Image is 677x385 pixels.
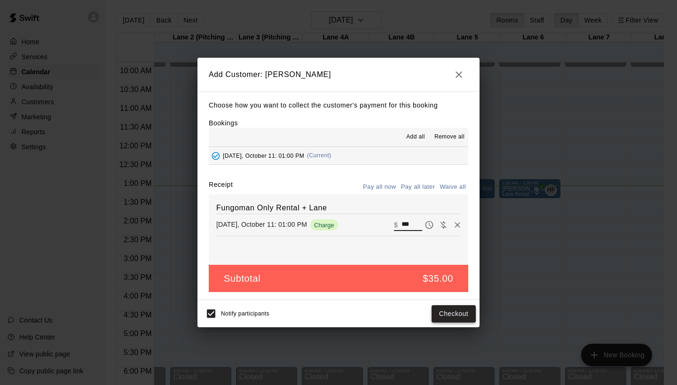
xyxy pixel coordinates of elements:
[436,220,450,228] span: Waive payment
[394,220,398,230] p: $
[423,272,453,285] h5: $35.00
[223,152,304,159] span: [DATE], October 11: 01:00 PM
[209,100,468,111] p: Choose how you want to collect the customer's payment for this booking
[197,58,480,92] h2: Add Customer: [PERSON_NAME]
[310,222,338,229] span: Charge
[437,180,468,194] button: Waive all
[209,149,223,163] button: Added - Collect Payment
[434,132,464,142] span: Remove all
[450,218,464,232] button: Remove
[209,180,233,194] label: Receipt
[422,220,436,228] span: Pay later
[431,130,468,145] button: Remove all
[399,180,438,194] button: Pay all later
[216,220,307,229] p: [DATE], October 11: 01:00 PM
[221,311,269,317] span: Notify participants
[224,272,260,285] h5: Subtotal
[432,305,476,323] button: Checkout
[216,202,461,214] h6: Fungoman Only Rental + Lane
[307,152,331,159] span: (Current)
[406,132,425,142] span: Add all
[209,119,238,127] label: Bookings
[401,130,431,145] button: Add all
[361,180,399,194] button: Pay all now
[209,147,468,164] button: Added - Collect Payment[DATE], October 11: 01:00 PM(Current)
